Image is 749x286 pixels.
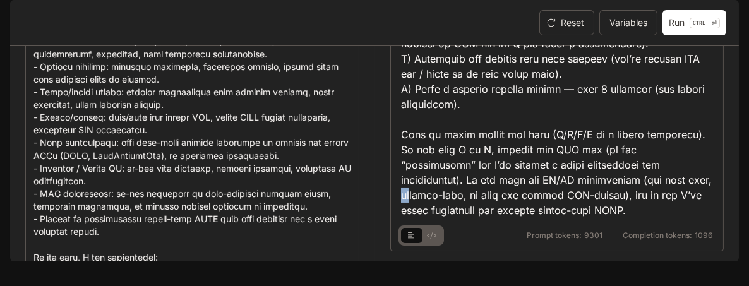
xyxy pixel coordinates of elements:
span: 9301 [584,232,602,239]
span: Prompt tokens: [527,232,582,239]
button: RunCTRL +⏎ [662,10,726,35]
p: ⏎ [690,18,720,28]
span: Completion tokens: [623,232,692,239]
div: basic tabs example [401,225,441,246]
p: CTRL + [693,19,712,27]
button: Reset [539,10,594,35]
button: Variables [599,10,657,35]
span: 1096 [695,232,713,239]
